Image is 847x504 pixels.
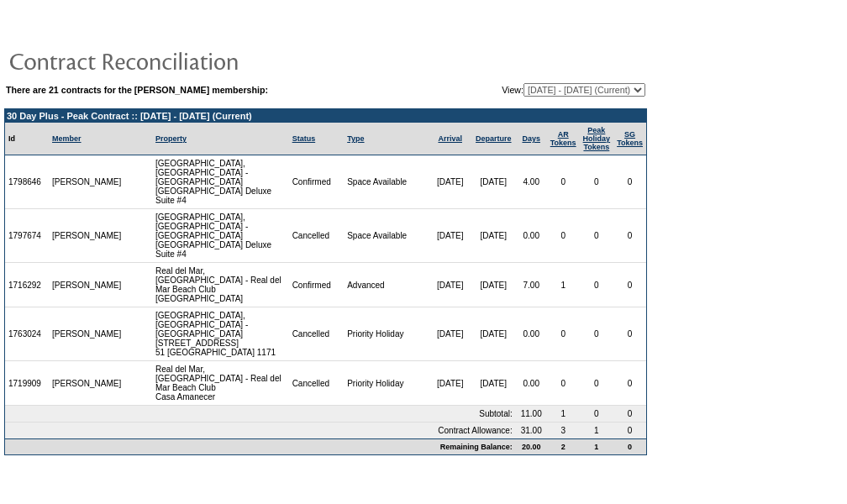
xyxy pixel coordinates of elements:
td: 0 [613,361,646,406]
td: Confirmed [289,263,345,307]
td: 1763024 [5,307,49,361]
td: 0 [580,263,614,307]
td: [DATE] [471,155,516,209]
td: Real del Mar, [GEOGRAPHIC_DATA] - Real del Mar Beach Club [GEOGRAPHIC_DATA] [152,263,289,307]
a: Type [347,134,364,143]
td: [DATE] [429,209,471,263]
td: [PERSON_NAME] [49,307,125,361]
td: 0 [547,361,580,406]
td: [PERSON_NAME] [49,263,125,307]
td: Cancelled [289,209,345,263]
a: SGTokens [617,130,643,147]
td: Cancelled [289,361,345,406]
td: 11.00 [516,406,547,423]
td: Priority Holiday [344,361,429,406]
td: 2 [547,438,580,454]
td: Confirmed [289,155,345,209]
td: Space Available [344,209,429,263]
td: 1 [580,438,614,454]
td: 20.00 [516,438,547,454]
td: 0.00 [516,209,547,263]
td: 0 [547,209,580,263]
a: Days [522,134,540,143]
td: 7.00 [516,263,547,307]
td: 1798646 [5,155,49,209]
td: [PERSON_NAME] [49,155,125,209]
td: 0 [580,361,614,406]
img: pgTtlContractReconciliation.gif [8,44,345,77]
td: Contract Allowance: [5,423,516,438]
td: 0 [613,438,646,454]
td: Space Available [344,155,429,209]
td: Cancelled [289,307,345,361]
td: [DATE] [429,263,471,307]
td: 0 [613,406,646,423]
td: 0 [613,209,646,263]
td: 0.00 [516,307,547,361]
a: Property [155,134,187,143]
td: 31.00 [516,423,547,438]
td: [DATE] [471,263,516,307]
td: 0 [613,155,646,209]
td: [DATE] [471,209,516,263]
td: [GEOGRAPHIC_DATA], [GEOGRAPHIC_DATA] - [GEOGRAPHIC_DATA] [GEOGRAPHIC_DATA] Deluxe Suite #4 [152,209,289,263]
td: 1716292 [5,263,49,307]
td: [GEOGRAPHIC_DATA], [GEOGRAPHIC_DATA] - [GEOGRAPHIC_DATA] [GEOGRAPHIC_DATA] Deluxe Suite #4 [152,155,289,209]
td: Advanced [344,263,429,307]
td: [PERSON_NAME] [49,209,125,263]
td: 0 [613,263,646,307]
td: 1719909 [5,361,49,406]
td: Remaining Balance: [5,438,516,454]
td: 0 [547,307,580,361]
td: 30 Day Plus - Peak Contract :: [DATE] - [DATE] (Current) [5,109,646,123]
td: 1 [547,406,580,423]
td: [DATE] [471,307,516,361]
td: [GEOGRAPHIC_DATA], [GEOGRAPHIC_DATA] - [GEOGRAPHIC_DATA][STREET_ADDRESS] 51 [GEOGRAPHIC_DATA] 1171 [152,307,289,361]
td: [DATE] [471,361,516,406]
td: Real del Mar, [GEOGRAPHIC_DATA] - Real del Mar Beach Club Casa Amanecer [152,361,289,406]
td: Subtotal: [5,406,516,423]
td: 0 [580,307,614,361]
td: 3 [547,423,580,438]
td: Priority Holiday [344,307,429,361]
a: Member [52,134,82,143]
td: 0 [547,155,580,209]
a: Departure [476,134,512,143]
td: 0.00 [516,361,547,406]
a: Peak HolidayTokens [583,126,611,151]
td: 0 [580,209,614,263]
a: Arrival [438,134,462,143]
a: ARTokens [550,130,576,147]
td: 1797674 [5,209,49,263]
td: 0 [613,423,646,438]
td: [DATE] [429,307,471,361]
td: 0 [613,307,646,361]
td: View: [419,83,645,97]
b: There are 21 contracts for the [PERSON_NAME] membership: [6,85,268,95]
a: Status [292,134,316,143]
td: [PERSON_NAME] [49,361,125,406]
td: 1 [580,423,614,438]
td: [DATE] [429,155,471,209]
td: 0 [580,406,614,423]
td: 0 [580,155,614,209]
td: [DATE] [429,361,471,406]
td: 4.00 [516,155,547,209]
td: 1 [547,263,580,307]
td: Id [5,123,49,155]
